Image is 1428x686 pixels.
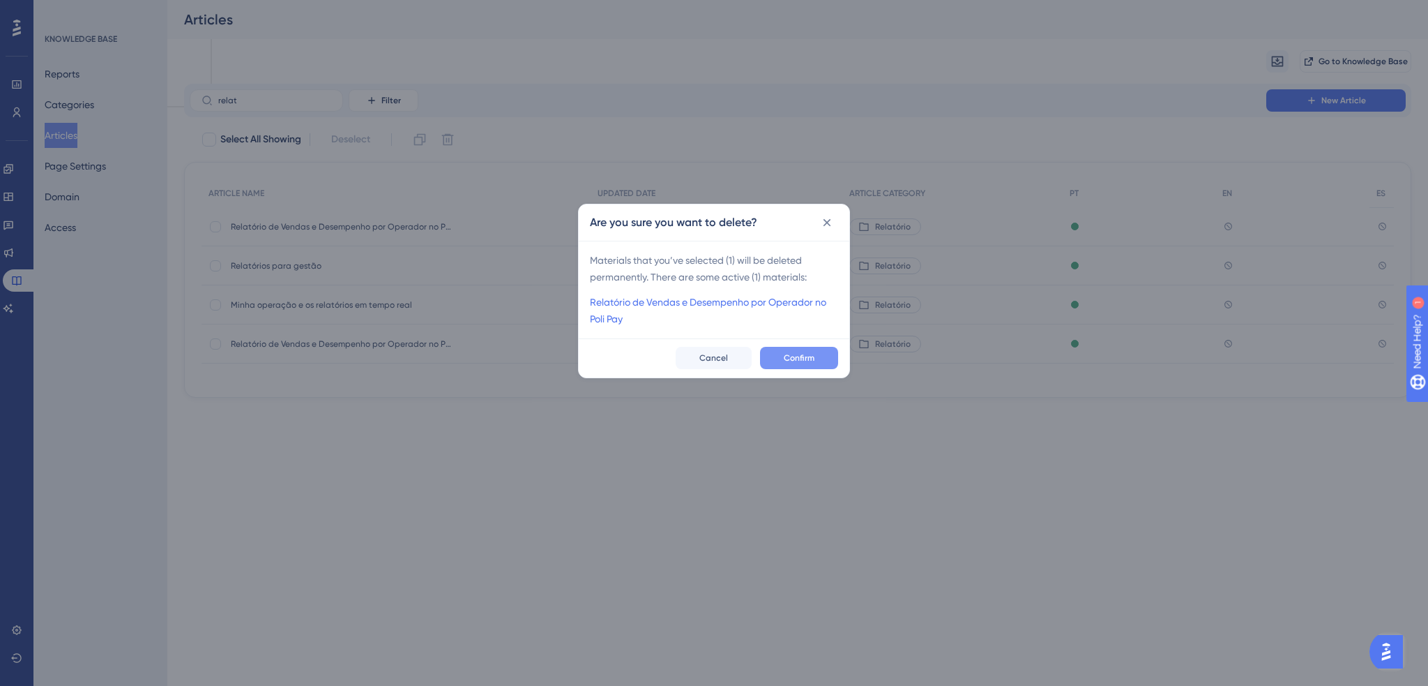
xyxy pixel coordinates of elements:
[1369,631,1411,673] iframe: UserGuiding AI Assistant Launcher
[699,352,728,364] span: Cancel
[97,7,101,18] div: 1
[784,352,814,364] span: Confirm
[590,214,757,231] h2: Are you sure you want to delete?
[590,252,838,285] span: Materials that you’ve selected ( 1 ) will be deleted permanently. There are some active ( 1 ) mat...
[33,3,87,20] span: Need Help?
[590,294,838,327] a: Relatório de Vendas e Desempenho por Operador no Poli Pay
